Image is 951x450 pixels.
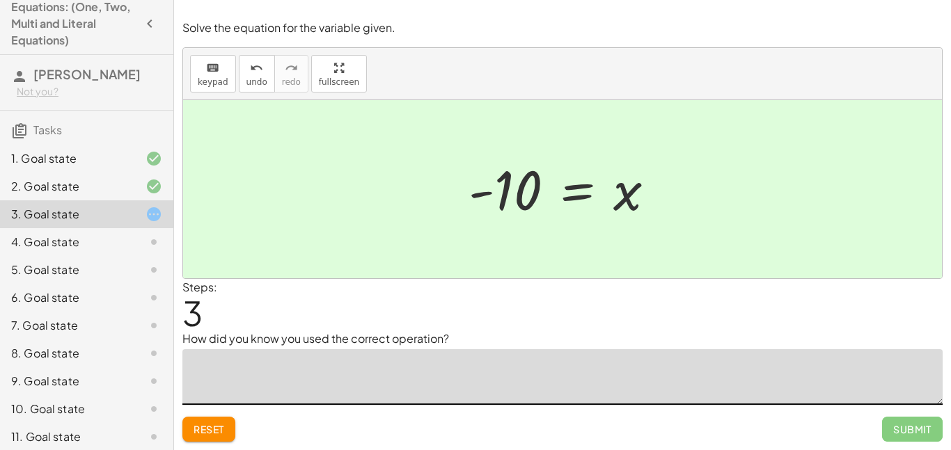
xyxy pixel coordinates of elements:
div: 3. Goal state [11,206,123,223]
label: Steps: [182,280,217,294]
p: How did you know you used the correct operation? [182,330,943,347]
button: keyboardkeypad [190,55,236,93]
i: Task finished and correct. [146,150,162,167]
i: Task not started. [146,317,162,334]
i: Task not started. [146,401,162,417]
i: Task not started. [146,345,162,362]
div: 10. Goal state [11,401,123,417]
span: Reset [194,423,224,435]
i: Task not started. [146,289,162,306]
div: 5. Goal state [11,262,123,278]
p: Solve the equation for the variable given. [182,20,943,36]
i: Task not started. [146,234,162,250]
span: redo [282,77,301,87]
i: redo [285,60,298,77]
div: 8. Goal state [11,345,123,362]
button: redoredo [274,55,308,93]
div: 6. Goal state [11,289,123,306]
button: fullscreen [311,55,367,93]
div: 4. Goal state [11,234,123,250]
div: 9. Goal state [11,373,123,389]
i: undo [250,60,263,77]
span: undo [246,77,267,87]
button: undoundo [239,55,275,93]
i: Task not started. [146,262,162,278]
i: Task finished and correct. [146,178,162,195]
i: Task started. [146,206,162,223]
i: keyboard [206,60,219,77]
span: [PERSON_NAME] [33,66,141,82]
i: Task not started. [146,428,162,445]
div: Not you? [17,85,162,99]
span: keypad [198,77,228,87]
button: Reset [182,417,235,442]
i: Task not started. [146,373,162,389]
span: 3 [182,291,203,334]
span: Tasks [33,122,62,137]
div: 1. Goal state [11,150,123,167]
div: 11. Goal state [11,428,123,445]
span: fullscreen [319,77,359,87]
div: 2. Goal state [11,178,123,195]
div: 7. Goal state [11,317,123,334]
